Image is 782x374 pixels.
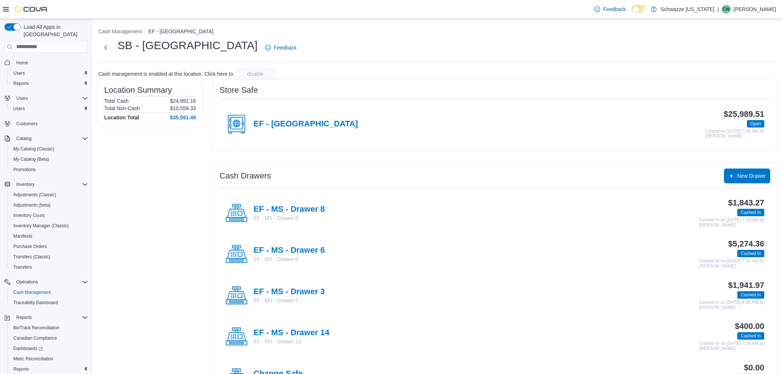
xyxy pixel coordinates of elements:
span: Adjustments (beta) [10,201,88,210]
button: Reports [13,313,35,322]
span: New Drawer [737,172,766,180]
span: Adjustments (Classic) [10,190,88,199]
span: My Catalog (Beta) [13,156,49,162]
a: Customers [13,119,41,128]
button: Reports [7,78,91,89]
h3: Location Summary [104,86,172,95]
span: Inventory Manager (Classic) [13,223,69,229]
span: Feedback [603,6,626,13]
button: Adjustments (beta) [7,200,91,210]
span: Transfers (Classic) [13,254,50,260]
h4: $35,551.49 [170,115,196,120]
span: Reports [13,81,29,86]
span: Reports [13,366,29,372]
button: Catalog [1,133,91,144]
button: Home [1,57,91,68]
button: My Catalog (Beta) [7,154,91,164]
p: $10,559.33 [170,105,196,111]
span: Inventory [13,180,88,189]
button: Cash Management [7,287,91,297]
span: Adjustments (Classic) [13,192,56,198]
img: Cova [15,6,48,13]
span: Inventory Count [13,212,45,218]
h3: $400.00 [735,322,764,331]
span: My Catalog (Classic) [10,144,88,153]
span: Home [16,60,28,66]
span: Users [13,70,25,76]
h3: $1,941.97 [728,281,764,290]
h1: SB - [GEOGRAPHIC_DATA] [118,38,258,53]
span: Users [16,95,28,101]
a: Inventory Manager (Classic) [10,221,72,230]
p: EF - MS - Drawer 6 [254,255,325,263]
span: Cash Management [13,289,51,295]
span: Canadian Compliance [13,335,57,341]
span: Open [750,120,761,127]
p: Closed on [DATE] 7:26 AM by [PERSON_NAME] [705,129,764,139]
a: Promotions [10,165,39,174]
span: BioTrack Reconciliation [10,323,88,332]
button: Canadian Compliance [7,333,91,343]
button: Users [13,94,31,103]
span: Cashed In [737,209,764,216]
span: Metrc Reconciliation [13,356,53,362]
span: Catalog [13,134,88,143]
a: Users [10,104,28,113]
button: My Catalog (Classic) [7,144,91,154]
span: Dashboards [13,346,43,351]
span: Users [10,104,88,113]
a: Reports [10,365,32,374]
p: Cashed In on [DATE] 4:05 PM by [PERSON_NAME] [699,300,764,310]
span: disable [247,70,263,78]
span: Open [747,120,764,127]
span: Inventory Count [10,211,88,220]
button: BioTrack Reconciliation [7,323,91,333]
span: Load All Apps in [GEOGRAPHIC_DATA] [21,23,88,38]
span: Adjustments (beta) [13,202,51,208]
h3: Cash Drawers [220,171,271,180]
button: Metrc Reconciliation [7,354,91,364]
span: Cash Management [10,288,88,297]
h4: EF - MS - Drawer 8 [254,205,325,214]
button: Inventory [1,179,91,190]
span: Operations [16,279,38,285]
a: My Catalog (Beta) [10,155,52,164]
button: Adjustments (Classic) [7,190,91,200]
span: My Catalog (Classic) [13,146,54,152]
h4: EF - MS - Drawer 3 [254,287,325,297]
h3: $25,989.51 [724,110,764,119]
button: Customers [1,118,91,129]
span: Cashed In [737,291,764,299]
span: Reports [10,79,88,88]
button: EF - [GEOGRAPHIC_DATA] [148,28,213,34]
div: Cari Welsh [722,5,731,14]
button: Inventory [13,180,37,189]
span: Cashed In [741,333,761,339]
nav: An example of EuiBreadcrumbs [98,28,776,37]
p: EF - MS - Drawer 3 [254,297,325,304]
button: Inventory Manager (Classic) [7,221,91,231]
a: Dashboards [7,343,91,354]
button: Promotions [7,164,91,175]
span: My Catalog (Beta) [10,155,88,164]
span: Traceabilty Dashboard [10,298,88,307]
span: Cashed In [741,250,761,257]
p: $24,992.16 [170,98,196,104]
span: CW [722,5,730,14]
a: Adjustments (beta) [10,201,54,210]
button: Next [98,40,113,55]
span: Reports [16,314,32,320]
span: Cashed In [737,250,764,257]
a: Transfers [10,263,35,272]
h3: $0.00 [744,363,764,372]
h4: Location Total [104,115,139,120]
h3: Store Safe [220,86,258,95]
button: Users [7,103,91,114]
h4: EF - MS - Drawer 14 [254,328,329,338]
span: Dashboards [10,344,88,353]
button: New Drawer [724,169,770,183]
h3: $1,843.27 [728,198,764,207]
p: Cashed In on [DATE] 7:34 AM by [PERSON_NAME] [699,341,764,351]
button: Purchase Orders [7,241,91,252]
